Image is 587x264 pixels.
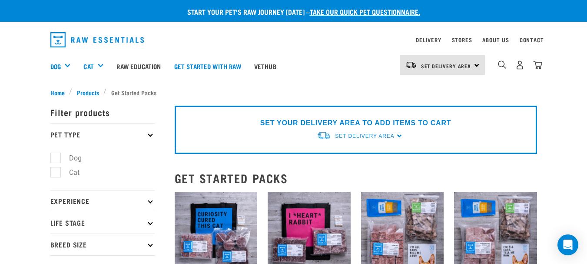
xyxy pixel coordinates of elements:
[520,38,544,41] a: Contact
[50,88,537,97] nav: breadcrumbs
[168,49,248,84] a: Get started with Raw
[515,60,524,70] img: user.png
[498,60,506,69] img: home-icon-1@2x.png
[557,234,578,255] div: Open Intercom Messenger
[50,61,61,71] a: Dog
[482,38,509,41] a: About Us
[50,88,65,97] span: Home
[50,88,70,97] a: Home
[452,38,472,41] a: Stores
[50,212,155,234] p: Life Stage
[317,131,331,140] img: van-moving.png
[260,118,451,128] p: SET YOUR DELIVERY AREA TO ADD ITEMS TO CART
[43,29,544,51] nav: dropdown navigation
[50,123,155,145] p: Pet Type
[416,38,441,41] a: Delivery
[421,64,471,67] span: Set Delivery Area
[335,133,394,139] span: Set Delivery Area
[310,10,420,13] a: take our quick pet questionnaire.
[77,88,99,97] span: Products
[50,234,155,255] p: Breed Size
[83,61,93,71] a: Cat
[55,167,83,178] label: Cat
[55,153,85,164] label: Dog
[50,101,155,123] p: Filter products
[175,171,537,185] h2: Get Started Packs
[248,49,283,84] a: Vethub
[110,49,167,84] a: Raw Education
[50,190,155,212] p: Experience
[50,32,144,47] img: Raw Essentials Logo
[405,61,417,69] img: van-moving.png
[72,88,103,97] a: Products
[533,60,542,70] img: home-icon@2x.png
